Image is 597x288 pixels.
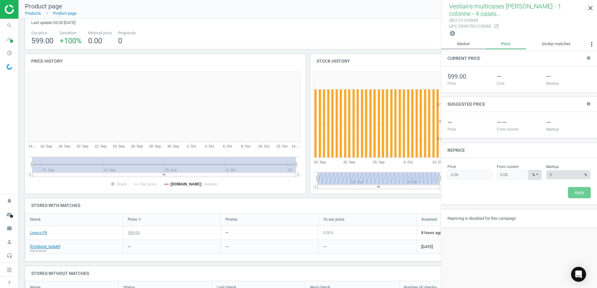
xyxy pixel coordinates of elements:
a: Price [485,39,526,50]
div: Cost [497,81,541,86]
span: To our price [323,217,344,222]
span: Scanned [421,217,437,222]
i: arrow_downward [137,216,142,221]
span: % [581,170,591,180]
tspan: 16. Sep [40,144,52,148]
text: 0.25 [437,137,444,140]
button: add_circle [449,30,456,37]
span: [DATE] [421,244,510,250]
i: close [587,4,594,12]
tspan: 13. Oct [432,160,443,164]
span: Proposals [118,30,136,36]
span: Name [30,217,41,222]
tspan: 10. Oct [258,144,269,148]
div: — [128,244,131,250]
div: — [497,72,541,81]
div: : 12103848 [449,17,491,23]
tspan: 28. Sep [149,144,161,148]
tspan: 22. Sep [95,144,106,148]
span: Promo [225,217,237,222]
span: Price [128,217,137,222]
span: Our price [31,30,53,36]
tspan: 24. Sep [113,144,125,148]
i: cloud_done [3,209,15,220]
tspan: [DOMAIN_NAME] [170,182,201,186]
span: Out of stock [30,249,46,253]
div: Markup [546,81,591,86]
div: Open Intercom Messenger [571,267,586,282]
tspan: 22. Sep [343,160,355,164]
span: 599.00 [31,36,53,45]
span: 0 [118,36,122,45]
div: — [546,118,591,127]
i: info [586,101,591,106]
tspan: Stack [117,182,127,186]
div: Price [447,81,492,86]
i: chevron_right [6,279,13,286]
div: Markup [546,127,591,132]
span: Minimal price [88,30,112,36]
div: — [447,118,492,127]
div: — [323,244,326,250]
h4: Current price [441,51,486,66]
button: chevron_right [2,278,17,286]
span: 0.00 [88,36,102,45]
i: headset_mic [3,250,15,262]
label: Markup [546,164,591,170]
text: 0.5 [439,119,444,123]
div: 599.00 [128,230,140,236]
span: upc [449,24,457,29]
h4: Reprice [441,143,597,158]
div: — [546,72,591,81]
span: 8 hours ago [421,230,510,236]
span: 0.00 % [323,230,334,235]
tspan: 8. Oct [241,144,250,148]
img: wGWNvw8QSZomAAAAABJRU5ErkJggg== [7,64,12,70]
h4: Stores without matches [25,266,591,281]
h4: Stores with matches [25,198,591,213]
div: : 3599783123848 [449,23,491,29]
tspan: 26. Sep [131,144,143,148]
div: From current [497,127,541,132]
a: Products [25,11,41,16]
a: Similar matches [526,39,586,50]
a: Lyreco FR [30,230,47,236]
div: — [225,244,229,250]
i: open_in_new [494,24,499,29]
button: % [529,170,541,180]
span: Last update 05:20 [DATE] [31,20,75,25]
i: search [3,20,15,31]
label: From current [497,164,541,170]
button: more_vert [586,39,597,51]
a: Market [441,39,485,50]
a: [DOMAIN_NAME] [30,244,60,250]
tspan: 4. Oct [205,144,214,148]
div: 599.00 [447,72,492,81]
tspan: 29. Sep [373,160,385,164]
i: work [3,222,15,234]
tspan: 6. Oct [223,144,232,148]
i: notifications [3,195,15,207]
span: Product page [25,2,62,10]
button: Apply [568,187,591,198]
i: more_vert [588,41,595,48]
tspan: 12. Oct [276,144,287,148]
tspan: Our price [140,182,157,186]
tspan: 6. Oct [403,160,412,164]
label: Price [447,164,492,170]
span: +100 % [60,36,82,45]
img: ajHJNr6hYgQAAAAASUVORK5CYII= [5,5,49,14]
tspan: 13. … [288,168,297,172]
span: Vestiaire multicases [PERSON_NAME] - 1 colonne - 4 cases... [449,2,561,17]
i: info [586,55,591,60]
div: — [225,230,229,236]
tspan: median [204,182,217,186]
tspan: 14.… [28,144,37,148]
h4: Price history [25,54,306,69]
a: open_in_new [491,24,499,29]
h4: Suggested price [441,97,491,112]
text: 0.75 [437,103,444,106]
a: Product page [53,11,76,16]
tspan: 30. Sep [167,144,179,148]
div: — — [497,118,541,127]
